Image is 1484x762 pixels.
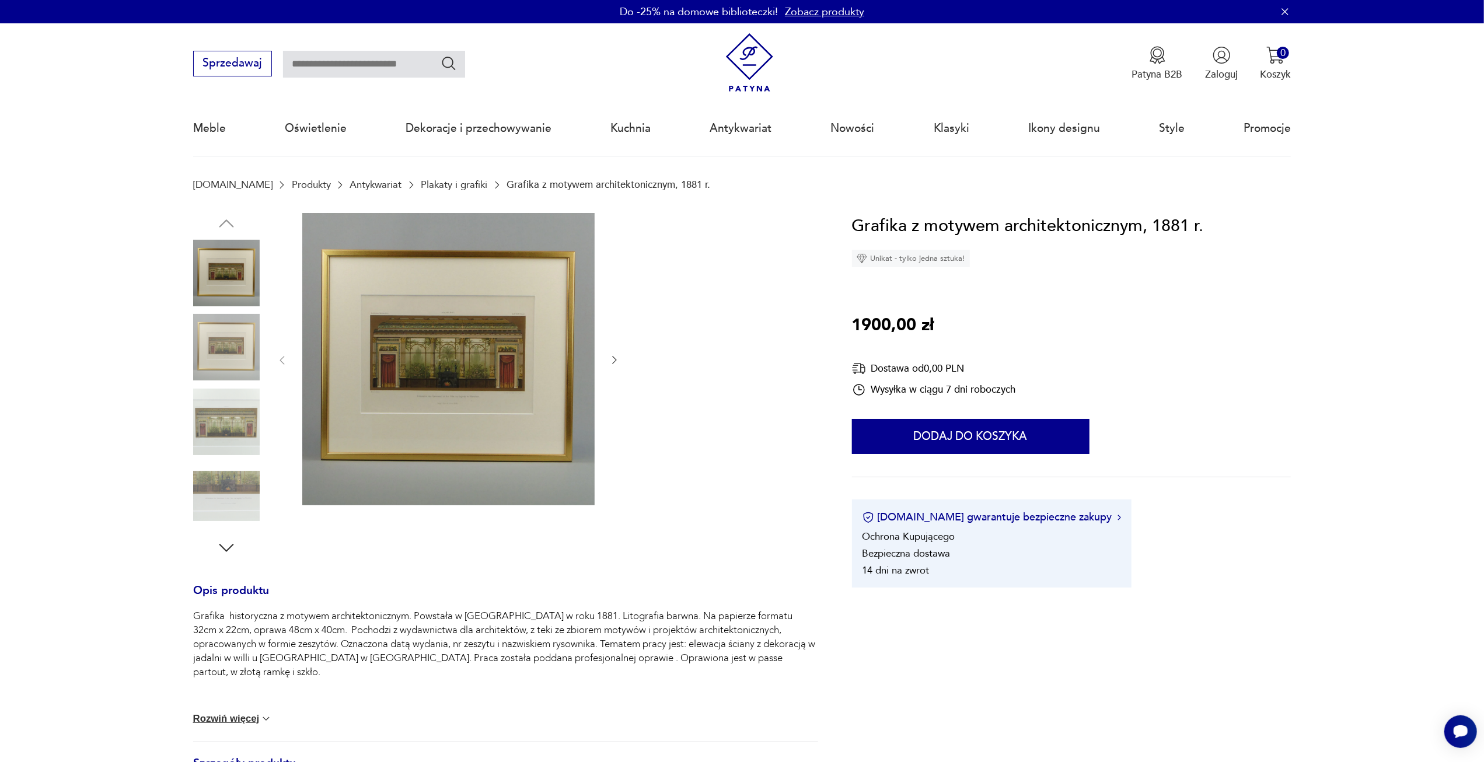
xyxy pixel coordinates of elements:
div: Wysyłka w ciągu 7 dni roboczych [852,383,1016,397]
button: Dodaj do koszyka [852,419,1090,454]
div: Dostawa od 0,00 PLN [852,361,1016,376]
a: Dekoracje i przechowywanie [406,102,551,155]
li: 14 dni na zwrot [863,564,930,577]
img: Ikona koszyka [1266,46,1284,64]
a: Zobacz produkty [785,5,864,19]
button: Rozwiń więcej [193,713,273,725]
button: [DOMAIN_NAME] gwarantuje bezpieczne zakupy [863,510,1121,525]
p: 1900,00 zł [852,312,934,339]
p: Grafika z motywem architektonicznym, 1881 r. [507,179,711,190]
a: Klasyki [934,102,969,155]
img: Zdjęcie produktu Grafika z motywem architektonicznym, 1881 r. [193,389,260,455]
img: Zdjęcie produktu Grafika z motywem architektonicznym, 1881 r. [193,314,260,380]
button: Sprzedawaj [193,51,272,76]
a: [DOMAIN_NAME] [193,179,273,190]
li: Ochrona Kupującego [863,530,955,543]
img: Ikonka użytkownika [1213,46,1231,64]
a: Antykwariat [350,179,402,190]
div: 0 [1277,47,1289,59]
img: Ikona dostawy [852,361,866,376]
a: Plakaty i grafiki [421,179,488,190]
img: Zdjęcie produktu Grafika z motywem architektonicznym, 1881 r. [302,213,595,505]
img: chevron down [260,713,272,725]
p: Patyna B2B [1132,68,1183,81]
img: Ikona diamentu [857,253,867,264]
button: Patyna B2B [1132,46,1183,81]
a: Oświetlenie [285,102,347,155]
a: Ikony designu [1028,102,1100,155]
button: Zaloguj [1205,46,1238,81]
img: Ikona certyfikatu [863,512,874,523]
h1: Grafika z motywem architektonicznym, 1881 r. [852,213,1204,240]
a: Meble [193,102,226,155]
h3: Opis produktu [193,586,819,610]
p: Zaloguj [1205,68,1238,81]
img: Ikona strzałki w prawo [1118,515,1121,520]
a: Style [1159,102,1185,155]
p: Grafika historyczna z motywem architektonicznym. Powstała w [GEOGRAPHIC_DATA] w roku 1881. Litogr... [193,609,819,679]
a: Sprzedawaj [193,60,272,69]
button: 0Koszyk [1260,46,1291,81]
a: Kuchnia [610,102,651,155]
a: Produkty [292,179,331,190]
button: Szukaj [441,55,458,72]
img: Ikona medalu [1148,46,1167,64]
a: Antykwariat [710,102,771,155]
a: Ikona medaluPatyna B2B [1132,46,1183,81]
img: Zdjęcie produktu Grafika z motywem architektonicznym, 1881 r. [193,240,260,306]
a: Promocje [1244,102,1291,155]
a: Nowości [831,102,875,155]
img: Patyna - sklep z meblami i dekoracjami vintage [720,33,779,92]
p: Do -25% na domowe biblioteczki! [620,5,778,19]
iframe: Smartsupp widget button [1444,715,1477,748]
img: Zdjęcie produktu Grafika z motywem architektonicznym, 1881 r. [193,463,260,529]
li: Bezpieczna dostawa [863,547,951,560]
div: Unikat - tylko jedna sztuka! [852,250,970,267]
p: Koszyk [1260,68,1291,81]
